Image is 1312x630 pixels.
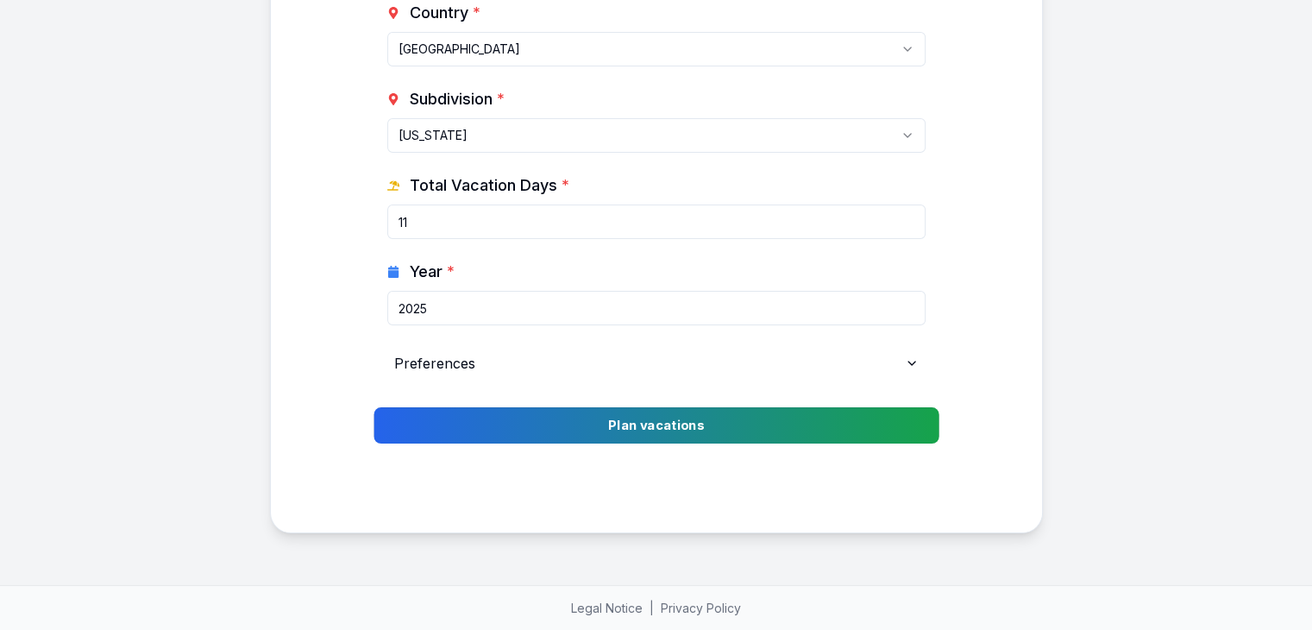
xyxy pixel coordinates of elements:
[410,173,569,198] span: Total Vacation Days
[410,260,455,284] span: Year
[374,407,938,444] button: Plan vacations
[410,1,480,25] span: Country
[410,87,505,111] span: Subdivision
[661,601,741,615] a: Privacy Policy
[53,600,1260,617] div: |
[571,601,643,615] a: Legal Notice
[394,353,475,374] span: Preferences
